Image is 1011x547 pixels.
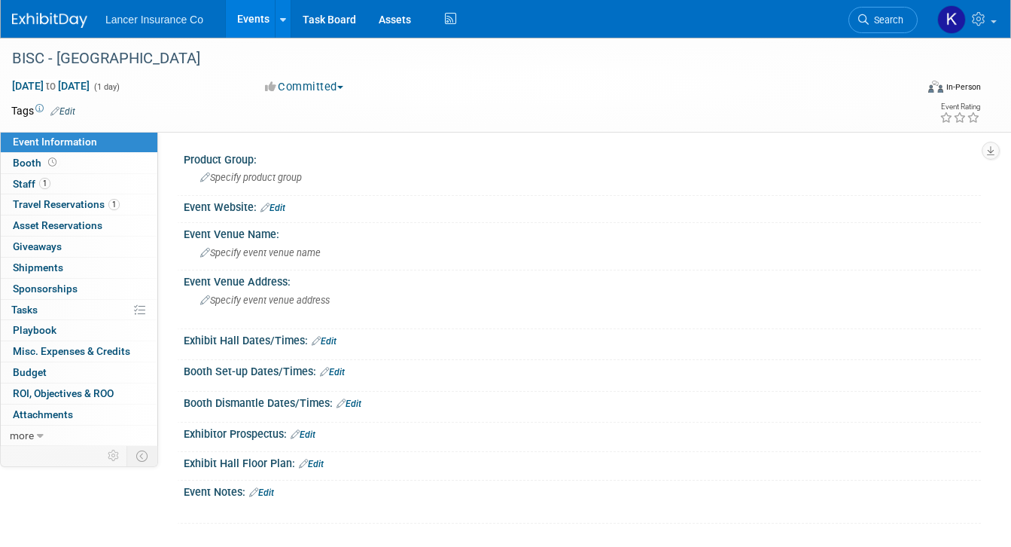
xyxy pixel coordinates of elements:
div: Event Website: [184,196,981,215]
a: Event Information [1,132,157,152]
span: Booth [13,157,59,169]
a: Search [848,7,918,33]
a: Budget [1,362,157,383]
span: Budget [13,366,47,378]
div: Event Rating [939,103,980,111]
span: Asset Reservations [13,219,102,231]
div: Exhibitor Prospectus: [184,423,981,442]
span: Misc. Expenses & Credits [13,345,130,357]
a: Playbook [1,320,157,341]
div: Event Format [838,78,981,101]
span: Staff [13,178,50,190]
span: Sponsorships [13,283,78,295]
a: Edit [50,106,75,117]
div: Event Venue Name: [184,223,981,242]
span: Lancer Insurance Co [105,14,203,26]
a: Edit [320,367,345,377]
span: Tasks [11,304,38,316]
span: ROI, Objectives & ROO [13,387,114,399]
span: Giveaways [13,240,62,252]
a: Edit [299,459,324,469]
span: Playbook [13,324,56,336]
a: Attachments [1,405,157,425]
span: Shipments [13,261,63,273]
a: Booth [1,153,157,173]
span: Booth not reserved yet [45,157,59,168]
img: Format-Inperson.png [928,81,943,93]
a: ROI, Objectives & ROO [1,384,157,404]
img: Kimberly Ochs [937,5,966,34]
a: Asset Reservations [1,215,157,236]
td: Personalize Event Tab Strip [101,446,127,466]
span: more [10,429,34,442]
a: Staff1 [1,174,157,194]
a: Shipments [1,258,157,278]
a: Edit [249,487,274,498]
div: Booth Dismantle Dates/Times: [184,392,981,411]
span: Specify event venue address [200,295,330,306]
a: Misc. Expenses & Credits [1,341,157,362]
div: BISC - [GEOGRAPHIC_DATA] [7,45,898,72]
a: Edit [291,429,315,440]
button: Committed [260,79,349,95]
span: 1 [108,199,120,210]
span: Attachments [13,408,73,420]
div: Exhibit Hall Floor Plan: [184,452,981,472]
div: Product Group: [184,148,981,167]
span: Specify product group [200,172,302,183]
span: Travel Reservations [13,198,120,210]
div: In-Person [946,81,981,93]
span: [DATE] [DATE] [11,79,90,93]
span: (1 day) [93,82,120,92]
td: Tags [11,103,75,118]
div: Exhibit Hall Dates/Times: [184,329,981,349]
a: Giveaways [1,237,157,257]
span: Search [869,14,903,26]
span: Event Information [13,136,97,148]
a: Travel Reservations1 [1,194,157,215]
a: Tasks [1,300,157,320]
a: more [1,426,157,446]
a: Edit [336,399,361,409]
span: 1 [39,178,50,189]
div: Event Venue Address: [184,270,981,289]
td: Toggle Event Tabs [127,446,158,466]
img: ExhibitDay [12,13,87,28]
span: Specify event venue name [200,247,321,258]
a: Edit [260,203,285,213]
span: to [44,80,58,92]
div: Event Notes: [184,481,981,500]
a: Edit [312,336,336,347]
a: Sponsorships [1,279,157,299]
div: Booth Set-up Dates/Times: [184,360,981,380]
